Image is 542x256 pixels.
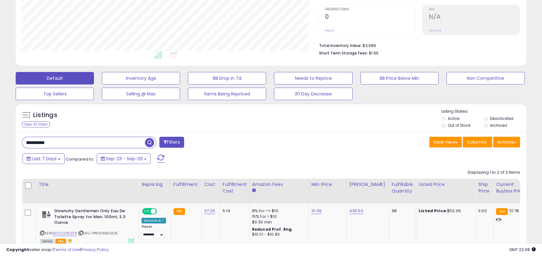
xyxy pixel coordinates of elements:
h5: Listings [33,111,57,120]
small: FBA [496,208,508,215]
a: 436.50 [349,208,363,214]
div: Ship Price [478,181,491,194]
button: BB Price Below Min [360,72,439,84]
a: Privacy Policy [81,247,109,253]
a: 37.26 [204,208,215,214]
small: FBA [173,208,185,215]
div: Min Price [312,181,344,188]
b: Short Term Storage Fees: [319,50,368,56]
span: ON [143,209,151,214]
div: Fulfillable Quantity [392,181,413,194]
div: Title [39,181,136,188]
span: ROI [429,8,520,11]
div: [PERSON_NAME] [349,181,386,188]
b: Total Inventory Value: [319,43,362,48]
div: $52.06 [419,208,471,214]
div: 98 [392,208,411,214]
button: Default [16,72,94,84]
strong: Copyright [6,247,29,253]
div: 0.00 [478,208,488,214]
span: 2025-10-7 22:08 GMT [509,247,536,253]
button: Sep-23 - Sep-29 [97,153,151,164]
button: BB Drop in 7d [188,72,266,84]
div: seller snap | | [6,247,109,253]
button: Needs to Reprice [274,72,352,84]
div: Fulfillment [173,181,199,188]
span: Sep-23 - Sep-29 [106,156,143,162]
button: Selling @ Max [102,88,180,100]
b: Givenchy Gentlemen Only Eau De Toilette Spray for Men, 100ml, 3.3 Ounce [54,208,130,227]
span: Compared to: [65,156,94,162]
button: Filters [159,137,184,148]
button: Non Competitive [447,72,525,84]
label: Archived [490,123,507,128]
label: Out of Stock [447,123,470,128]
div: Fulfillment Cost [223,181,247,194]
b: Reduced Prof. Rng. [252,227,293,232]
div: 15% for > $10 [252,214,304,219]
button: Top Sellers [16,88,94,100]
a: 51.49 [312,208,322,214]
button: Inventory Age [102,72,180,84]
div: 8% for <= $10 [252,208,304,214]
small: Prev: 0 [325,29,334,33]
li: $3,689 [319,41,515,49]
h2: 0 [325,13,416,22]
div: Repricing [142,181,168,188]
div: Current Buybox Price [496,181,528,194]
span: OFF [156,209,166,214]
button: Items Being Repriced [188,88,266,100]
p: Listing States: [441,109,526,115]
b: Listed Price: [419,208,447,214]
button: 30 Day Decrease [274,88,352,100]
span: $1.96 [369,50,379,56]
div: Amazon Fees [252,181,306,188]
div: Cost [204,181,217,188]
button: Columns [463,137,492,147]
a: Terms of Use [54,247,80,253]
button: Save View [429,137,462,147]
div: 5.14 [223,208,245,214]
div: Preset: [142,225,166,239]
label: Deactivated [490,116,514,121]
span: Last 7 Days [32,156,57,162]
img: 31VFaWU258L._SL40_.jpg [40,208,53,221]
label: Active [447,116,459,121]
button: Last 7 Days [23,153,65,164]
small: Prev: N/A [429,29,441,33]
span: Columns [467,139,487,145]
div: $10.01 - $10.83 [252,232,304,237]
span: | SKU: VPR12136DLR25 [78,231,118,236]
small: Amazon Fees. [252,188,256,193]
div: Displaying 1 to 2 of 2 items [468,170,520,176]
a: B00C3DKQD8 [53,231,77,236]
h2: N/A [429,13,520,22]
div: $0.30 min [252,219,304,225]
div: Listed Price [419,181,473,188]
span: 51.78 [509,208,519,214]
div: Amazon AI * [142,218,166,223]
button: Actions [493,137,520,147]
span: Ordered Items [325,8,416,11]
div: Clear All Filters [22,121,50,127]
